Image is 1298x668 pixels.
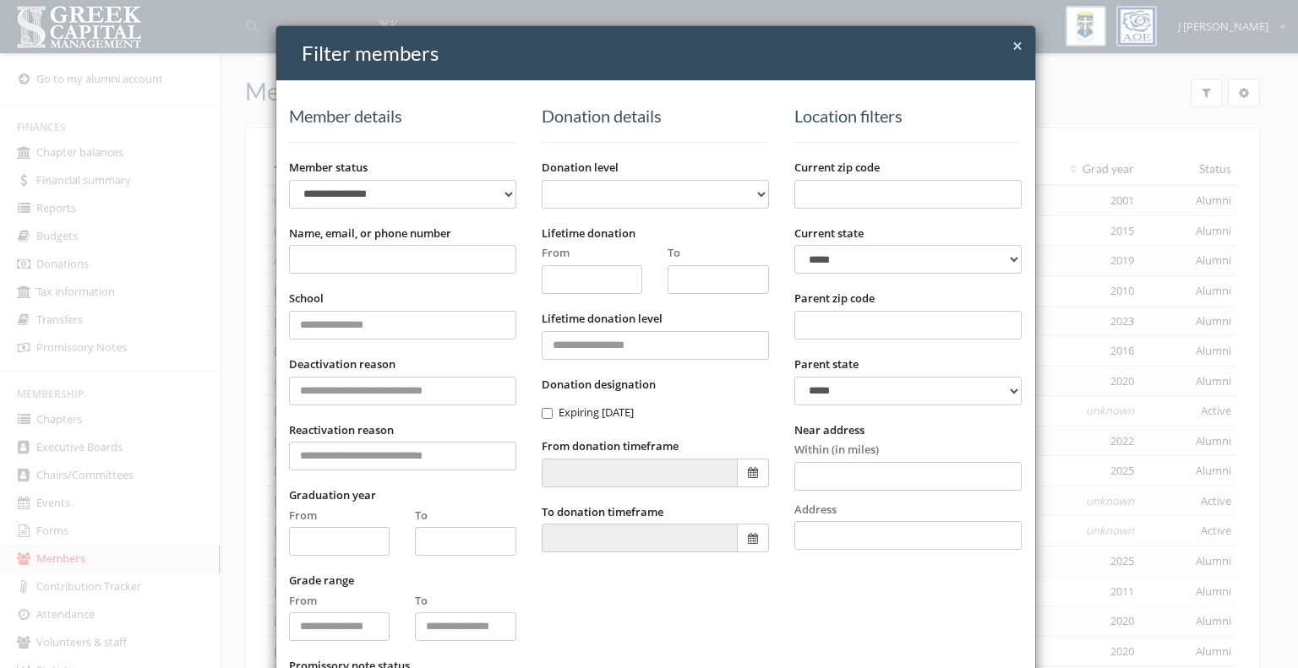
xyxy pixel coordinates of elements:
label: Member status [289,160,368,176]
label: To [415,508,428,524]
span: × [1012,34,1023,57]
label: From [289,593,317,609]
label: Within (in miles) [794,442,879,458]
label: Donation level [542,160,619,176]
label: To [415,593,428,609]
label: Name, email, or phone number [289,225,451,242]
label: Donation designation [542,377,656,393]
label: To [668,245,680,261]
h5: Member details [289,106,516,125]
h5: Location filters [794,106,1022,125]
h4: Filter members [302,39,1023,68]
label: Graduation year [289,487,376,503]
label: To donation timeframe [542,504,663,520]
label: Address [794,491,837,518]
label: Reactivation reason [289,422,394,438]
label: Deactivation reason [289,356,395,372]
label: Parent zip code [794,291,875,307]
label: Parent state [794,356,859,372]
label: Current zip code [794,160,880,176]
label: Current state [794,225,864,242]
label: School [289,291,324,307]
label: From [542,245,570,261]
label: From [289,508,317,524]
input: Expiring [DATE] [542,408,553,419]
label: Grade range [289,573,354,589]
label: Expiring [DATE] [542,405,634,421]
label: Near address [794,422,864,438]
label: From donation timeframe [542,438,679,454]
label: Lifetime donation level [542,311,663,327]
h5: Donation details [542,106,769,125]
label: Lifetime donation [542,225,635,242]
